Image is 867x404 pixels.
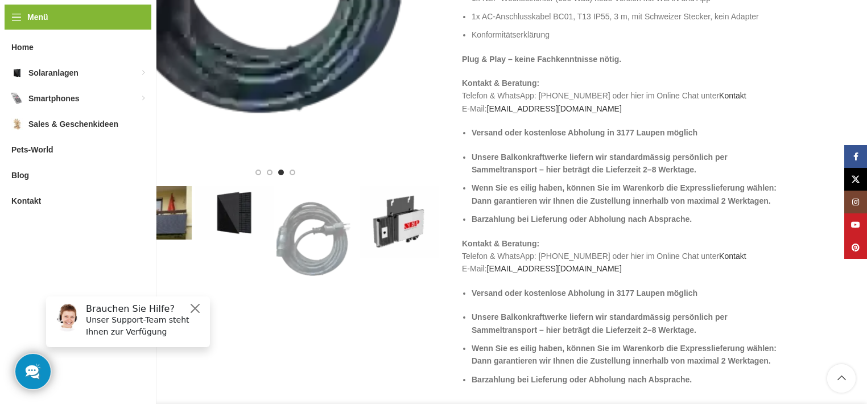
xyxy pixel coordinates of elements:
li: Go to slide 3 [278,170,284,175]
a: Instagram Social Link [844,191,867,213]
img: Sales & Geschenkideen [11,118,23,130]
span: Pets-World [11,139,53,160]
a: Pinterest Social Link [844,236,867,259]
a: [EMAIL_ADDRESS][DOMAIN_NAME] [487,264,622,273]
span: Blog [11,165,29,185]
span: Kontakt [11,191,41,211]
strong: Barzahlung bei Lieferung oder Abholung nach Absprache. [472,215,692,224]
button: Close [151,14,165,28]
a: Scroll to top button [827,364,856,393]
h6: Brauchen Sie Hilfe? [49,16,166,27]
strong: Unsere Balkonkraftwerke liefern wir standardmässig persönlich per Sammeltransport – hier beträgt ... [472,152,728,174]
a: [EMAIL_ADDRESS][DOMAIN_NAME] [487,104,622,113]
a: X Social Link [844,168,867,191]
strong: Barzahlung bei Lieferung oder Abholung nach Absprache. [472,375,692,384]
img: Balkonkraftwerke mit edlem Schwarz Schwarz Design [194,186,274,240]
li: Konformitätserklärung [472,28,790,41]
strong: Kontakt & Beratung: [462,239,539,248]
a: Kontakt [719,252,746,261]
strong: Plug & Play – keine Fachkenntnisse nötig. [462,55,621,64]
p: Telefon & WhatsApp: [PHONE_NUMBER] oder hier im Online Chat unter E-Mail: [462,237,790,275]
strong: Wenn Sie es eilig haben, können Sie im Warenkorb die Expresslieferung wählen: Dann garantieren wi... [472,344,777,365]
li: Go to slide 4 [290,170,295,175]
img: Solaranlagen [11,67,23,79]
span: Solaranlagen [28,63,79,83]
strong: Versand oder kostenlose Abholung in 3177 Laupen möglich [472,128,697,137]
strong: Wenn Sie es eilig haben, können Sie im Warenkorb die Expresslieferung wählen: Dann garantieren wi... [472,183,777,205]
div: 2 / 4 [193,186,275,240]
div: 4 / 4 [358,186,440,258]
span: Menü [27,11,48,23]
a: Facebook Social Link [844,145,867,168]
img: Balkonkraftwerk 600/820 Watt starke Leistung und höchste Qualität – Bild 3 [276,186,357,293]
img: Customer service [16,16,44,44]
span: Smartphones [28,88,79,109]
p: Telefon & WhatsApp: [PHONE_NUMBER] oder hier im Online Chat unter E-Mail: [462,77,790,115]
strong: Kontakt & Beratung: [462,79,539,88]
div: 3 / 4 [275,186,358,293]
li: Go to slide 2 [267,170,273,175]
strong: Unsere Balkonkraftwerke liefern wir standardmässig persönlich per Sammeltransport – hier beträgt ... [472,312,728,334]
img: Nep600 Wechselrichter [359,186,439,258]
p: Unser Support-Team steht Ihnen zur Verfügung [49,27,166,51]
img: Smartphones [11,93,23,104]
span: Home [11,37,34,57]
li: 1x AC-Anschlusskabel BC01, T13 IP55, 3 m, mit Schweizer Stecker, kein Adapter [472,10,790,23]
a: YouTube Social Link [844,213,867,236]
li: Go to slide 1 [255,170,261,175]
span: Sales & Geschenkideen [28,114,118,134]
a: Kontakt [719,91,746,100]
strong: Versand oder kostenlose Abholung in 3177 Laupen möglich [472,288,697,298]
